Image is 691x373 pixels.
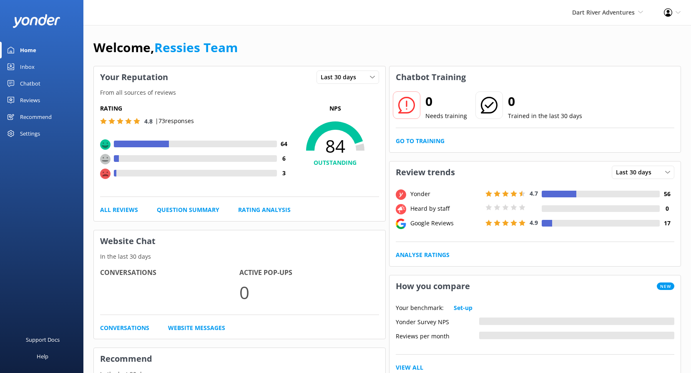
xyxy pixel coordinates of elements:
p: In the last 30 days [94,252,385,261]
a: View All [396,363,423,372]
p: 0 [239,278,379,306]
h4: 3 [277,169,291,178]
h4: 17 [660,219,674,228]
h4: 0 [660,204,674,213]
div: Home [20,42,36,58]
h3: Your Reputation [94,66,174,88]
a: Question Summary [157,205,219,214]
div: Reviews per month [396,332,479,339]
h4: 6 [277,154,291,163]
h4: 56 [660,189,674,199]
p: Needs training [425,111,467,121]
h2: 0 [425,91,467,111]
a: Go to Training [396,136,445,146]
p: NPS [291,104,379,113]
h3: Review trends [389,161,461,183]
h3: Recommend [94,348,385,370]
p: Your benchmark: [396,303,444,313]
a: Rating Analysis [238,205,291,214]
div: Reviews [20,92,40,108]
span: 4.7 [530,189,538,197]
a: Conversations [100,323,149,333]
a: Set-up [454,303,472,313]
a: Analyse Ratings [396,250,450,260]
h4: 64 [277,139,291,149]
div: Help [37,348,48,365]
div: Inbox [20,58,35,75]
span: 4.8 [144,117,153,125]
h2: 0 [508,91,582,111]
h3: Website Chat [94,230,385,252]
div: Support Docs [26,331,60,348]
div: Chatbot [20,75,40,92]
p: From all sources of reviews [94,88,385,97]
img: yonder-white-logo.png [13,14,60,28]
h4: Conversations [100,267,239,278]
div: Recommend [20,108,52,125]
a: Website Messages [168,323,225,333]
h3: How you compare [389,275,476,297]
p: Trained in the last 30 days [508,111,582,121]
span: New [657,282,674,290]
span: Last 30 days [321,73,361,82]
a: All Reviews [100,205,138,214]
h1: Welcome, [93,38,238,58]
div: Heard by staff [408,204,483,213]
span: 4.9 [530,219,538,227]
span: 84 [291,136,379,156]
h4: OUTSTANDING [291,158,379,167]
div: Yonder [408,189,483,199]
h3: Chatbot Training [389,66,472,88]
h5: Rating [100,104,291,113]
div: Settings [20,125,40,142]
div: Google Reviews [408,219,483,228]
p: | 73 responses [155,116,194,126]
span: Last 30 days [616,168,656,177]
a: Ressies Team [154,39,238,56]
span: Dart River Adventures [572,8,635,16]
div: Yonder Survey NPS [396,318,479,325]
h4: Active Pop-ups [239,267,379,278]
